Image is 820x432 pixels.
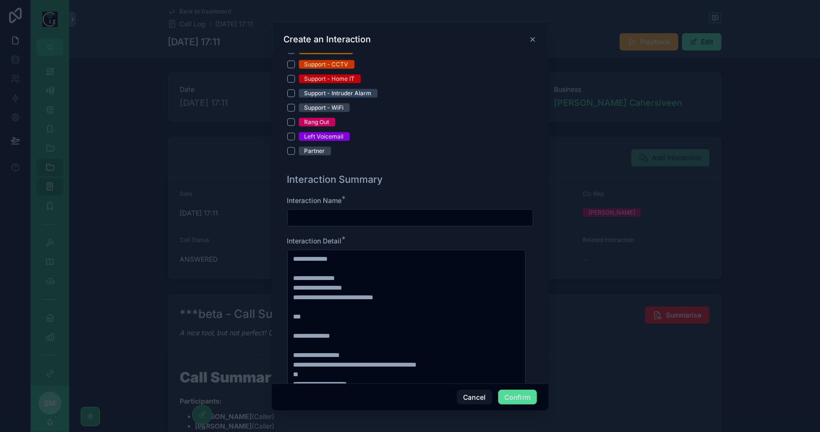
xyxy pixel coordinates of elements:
[287,237,342,245] span: Interaction Detail
[498,390,537,405] button: Confirm
[305,118,330,127] div: Rang Out
[305,75,355,83] div: Support - Home IT
[305,147,325,155] div: Partner
[305,60,349,69] div: Support - CCTV
[287,196,342,204] span: Interaction Name
[457,390,492,405] button: Cancel
[305,132,344,141] div: Left Voicemail
[305,103,344,112] div: Support - WiFi
[287,173,383,186] h1: Interaction Summary
[305,89,372,98] div: Support - Intruder Alarm
[284,34,371,45] h3: Create an Interaction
